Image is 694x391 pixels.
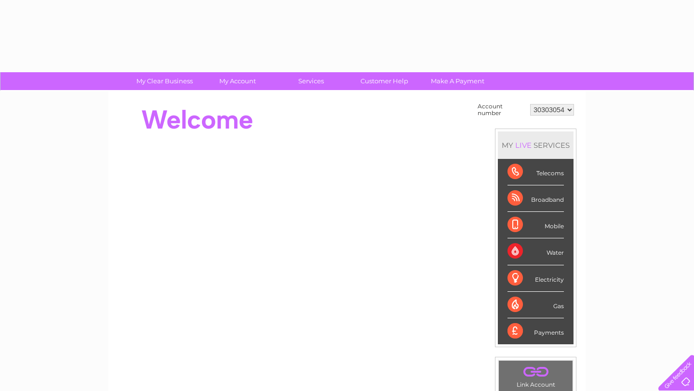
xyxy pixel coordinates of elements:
[507,238,564,265] div: Water
[198,72,278,90] a: My Account
[418,72,497,90] a: Make A Payment
[125,72,204,90] a: My Clear Business
[501,363,570,380] a: .
[507,185,564,212] div: Broadband
[507,212,564,238] div: Mobile
[475,101,528,119] td: Account number
[345,72,424,90] a: Customer Help
[498,131,574,159] div: MY SERVICES
[513,141,534,150] div: LIVE
[507,292,564,318] div: Gas
[507,159,564,185] div: Telecoms
[507,318,564,344] div: Payments
[271,72,351,90] a: Services
[498,360,573,391] td: Link Account
[507,265,564,292] div: Electricity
